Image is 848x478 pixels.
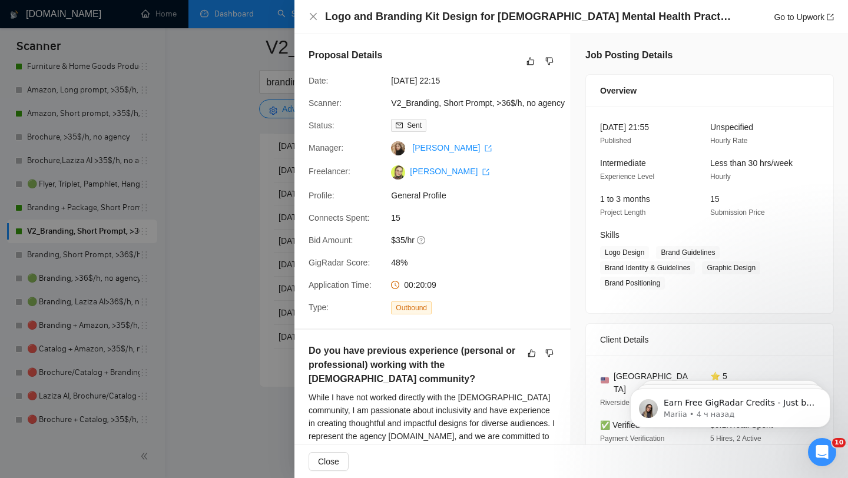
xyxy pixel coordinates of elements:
[309,258,370,267] span: GigRadar Score:
[412,143,492,152] a: [PERSON_NAME] export
[24,337,197,361] div: 🔠 GigRadar Search Syntax: Query Operators for Optimized Job Searches
[600,399,662,407] span: Riverside 04:06 PM
[404,280,436,290] span: 00:20:09
[827,14,834,21] span: export
[24,168,211,181] div: Недавние сообщения
[600,277,665,290] span: Brand Positioning
[710,172,731,181] span: Hourly
[12,158,224,220] div: Недавние сообщенияProfile image for Nazarудалил Вас из 3 команд, поскажите, если проблемы с логин...
[12,176,223,220] div: Profile image for Nazarудалил Вас из 3 команд, поскажите, если проблемы с логином все еще будутNa...
[391,301,432,314] span: Outbound
[656,246,720,259] span: Brand Guidelines
[710,158,793,168] span: Less than 30 hrs/week
[309,452,349,471] button: Close
[325,9,731,24] h4: Logo and Branding Kit Design for [DEMOGRAPHIC_DATA] Mental Health Practice
[600,420,640,430] span: ✅ Verified
[542,54,556,68] button: dislike
[545,348,554,358] span: dislike
[585,48,673,62] h5: Job Posting Details
[318,455,339,468] span: Close
[24,275,107,288] span: Поиск по статьям
[710,122,753,132] span: Unspecified
[52,187,394,196] span: удалил Вас из 3 команд, поскажите, если проблемы с логином все еще будут
[600,137,631,145] span: Published
[525,346,539,360] button: like
[309,12,318,21] span: close
[600,261,695,274] span: Brand Identity & Guidelines
[600,230,620,240] span: Skills
[24,104,212,144] p: Чем мы можем помочь?
[79,198,125,210] div: • 5 ч назад
[24,22,42,41] img: logo
[391,281,399,289] span: clock-circle
[171,19,194,42] img: Profile image for Nazar
[542,346,556,360] button: dislike
[600,208,645,217] span: Project Length
[710,208,765,217] span: Submission Price
[309,98,342,108] span: Scanner:
[309,344,519,386] h5: Do you have previous experience (personal or professional) working with the [DEMOGRAPHIC_DATA] co...
[417,235,426,245] span: question-circle
[20,397,59,405] span: Главная
[600,84,637,97] span: Overview
[808,438,836,466] iframe: To enrich screen reader interactions, please activate Accessibility in Grammarly extension settings
[309,167,350,176] span: Freelancer:
[78,367,157,414] button: Чат
[203,19,224,40] div: Закрыть
[600,172,654,181] span: Experience Level
[600,246,649,259] span: Logo Design
[391,97,568,109] span: V2_Branding, Short Prompt, >36$/h, no agency
[832,438,846,447] span: 10
[774,12,834,22] a: Go to Upworkexport
[148,19,172,42] img: Profile image for Viktor
[309,303,329,312] span: Type:
[545,57,554,66] span: dislike
[157,367,236,414] button: Помощь
[309,12,318,22] button: Close
[600,158,646,168] span: Intermediate
[391,211,568,224] span: 15
[485,145,492,152] span: export
[309,280,372,290] span: Application Time:
[110,397,125,405] span: Чат
[24,303,197,327] div: ✅ How To: Connect your agency to [DOMAIN_NAME]
[391,165,405,180] img: c1ANJdDIEFa5DN5yolPp7_u0ZhHZCEfhnwVqSjyrCV9hqZg5SCKUb7hD_oUrqvcJOM
[391,256,568,269] span: 48%
[309,213,370,223] span: Connects Spent:
[612,364,848,446] iframe: Intercom notifications сообщение
[600,434,664,443] span: Payment Verification
[126,19,150,42] img: Profile image for Oleksandr
[600,324,819,356] div: Client Details
[309,191,334,200] span: Profile:
[24,84,212,104] p: Здравствуйте! 👋
[524,54,538,68] button: like
[528,348,536,358] span: like
[24,186,48,210] img: Profile image for Nazar
[52,198,77,210] div: Nazar
[710,137,747,145] span: Hourly Rate
[391,189,568,202] span: General Profile
[410,167,489,176] a: [PERSON_NAME] export
[309,143,343,152] span: Manager:
[600,194,650,204] span: 1 to 3 months
[391,234,568,247] span: $35/hr
[309,235,353,245] span: Bid Amount:
[178,397,214,405] span: Помощь
[482,168,489,175] span: export
[391,74,568,87] span: [DATE] 22:15
[600,122,649,132] span: [DATE] 21:55
[526,57,535,66] span: like
[601,376,609,384] img: 🇺🇸
[702,261,760,274] span: Graphic Design
[396,122,403,129] span: mail
[24,236,197,248] div: Задать вопрос
[309,48,382,62] h5: Proposal Details
[407,121,422,130] span: Sent
[17,270,218,293] button: Поиск по статьям
[710,194,720,204] span: 15
[17,298,218,332] div: ✅ How To: Connect your agency to [DOMAIN_NAME]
